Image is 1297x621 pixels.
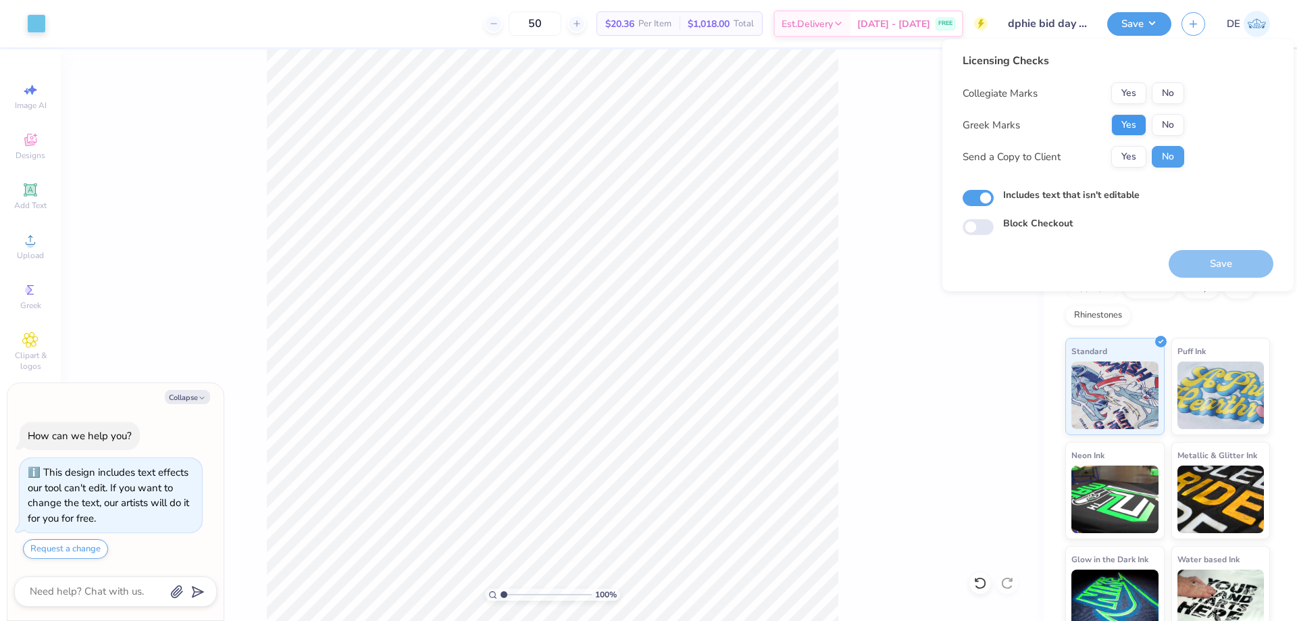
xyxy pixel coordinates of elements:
div: Send a Copy to Client [963,149,1061,165]
span: Greek [20,300,41,311]
div: How can we help you? [28,429,132,443]
span: $1,018.00 [688,17,730,31]
div: Rhinestones [1065,305,1131,326]
img: Djian Evardoni [1244,11,1270,37]
label: Includes text that isn't editable [1003,188,1140,202]
span: Designs [16,150,45,161]
img: Puff Ink [1177,362,1265,429]
div: Collegiate Marks [963,86,1038,101]
button: No [1152,82,1184,104]
button: Yes [1111,146,1146,168]
span: FREE [938,19,952,28]
button: Yes [1111,114,1146,136]
span: Image AI [15,100,47,111]
input: – – [509,11,561,36]
button: No [1152,114,1184,136]
span: Per Item [638,17,671,31]
button: Collapse [165,390,210,404]
span: Metallic & Glitter Ink [1177,448,1257,462]
img: Neon Ink [1071,466,1159,533]
span: $20.36 [605,17,634,31]
span: DE [1227,16,1240,32]
span: Upload [17,250,44,261]
label: Block Checkout [1003,216,1073,230]
span: Puff Ink [1177,344,1206,358]
span: [DATE] - [DATE] [857,17,930,31]
img: Metallic & Glitter Ink [1177,466,1265,533]
span: Add Text [14,200,47,211]
div: Licensing Checks [963,53,1184,69]
span: Total [734,17,754,31]
img: Standard [1071,362,1159,429]
a: DE [1227,11,1270,37]
button: No [1152,146,1184,168]
button: Yes [1111,82,1146,104]
span: Glow in the Dark Ink [1071,552,1148,566]
span: Clipart & logos [7,350,54,372]
span: Neon Ink [1071,448,1104,462]
div: This design includes text effects our tool can't edit. If you want to change the text, our artist... [28,466,189,525]
span: 100 % [595,589,617,601]
button: Save [1107,12,1171,36]
div: Greek Marks [963,118,1020,133]
button: Request a change [23,539,108,559]
span: Water based Ink [1177,552,1240,566]
span: Est. Delivery [782,17,833,31]
span: Standard [1071,344,1107,358]
input: Untitled Design [998,10,1097,37]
